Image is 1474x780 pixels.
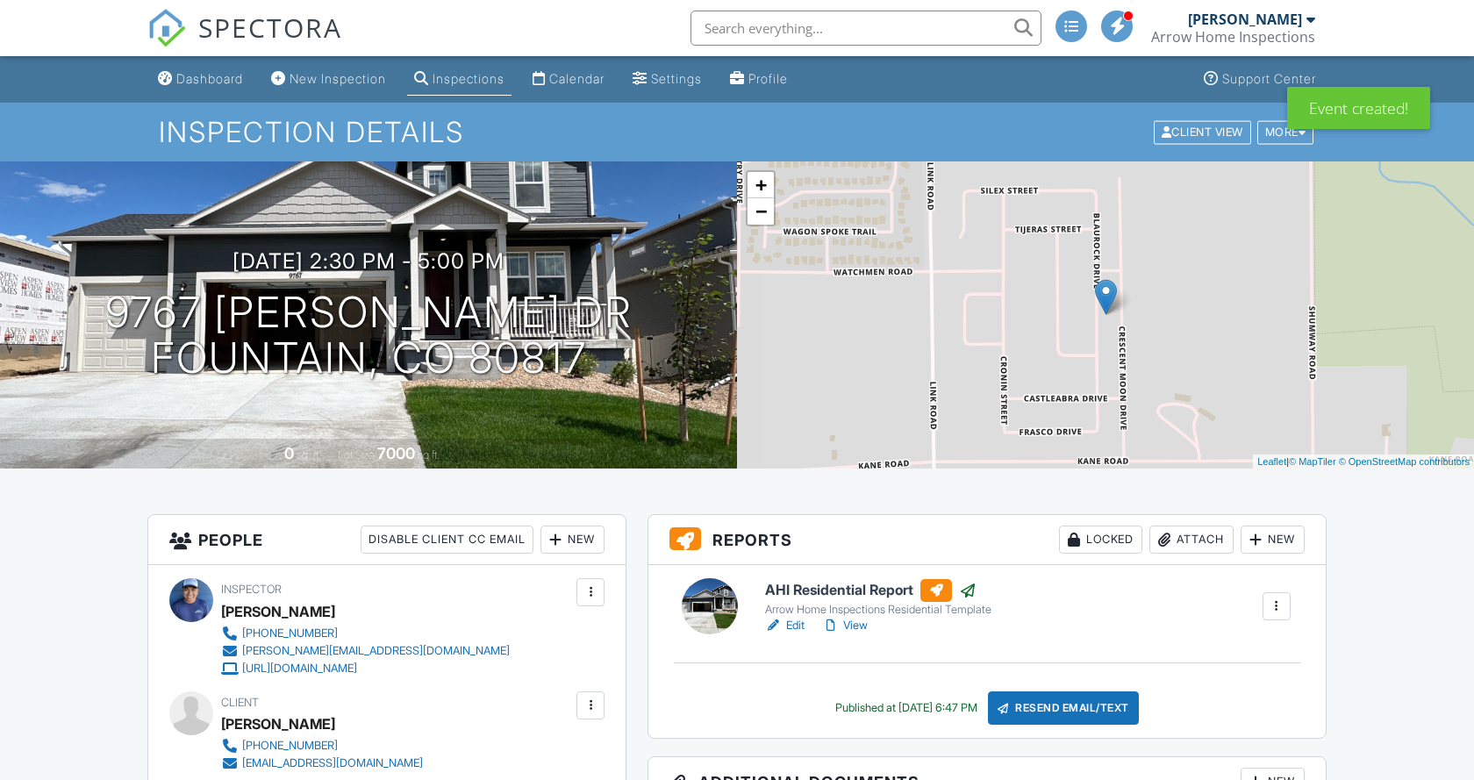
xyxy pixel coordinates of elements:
[765,579,991,602] h6: AHI Residential Report
[1289,456,1336,467] a: © MapTiler
[648,515,1326,565] h3: Reports
[221,696,259,709] span: Client
[765,603,991,617] div: Arrow Home Inspections Residential Template
[748,71,788,86] div: Profile
[242,644,510,658] div: [PERSON_NAME][EMAIL_ADDRESS][DOMAIN_NAME]
[290,71,386,86] div: New Inspection
[233,249,504,273] h3: [DATE] 2:30 pm - 5:00 pm
[221,583,282,596] span: Inspector
[1222,71,1316,86] div: Support Center
[1059,526,1142,554] div: Locked
[626,63,709,96] a: Settings
[242,662,357,676] div: [URL][DOMAIN_NAME]
[377,444,415,462] div: 7000
[418,448,440,462] span: sq.ft.
[221,660,510,677] a: [URL][DOMAIN_NAME]
[105,290,633,383] h1: 9767 [PERSON_NAME] Dr Fountain, CO 80817
[221,642,510,660] a: [PERSON_NAME][EMAIL_ADDRESS][DOMAIN_NAME]
[988,691,1139,725] div: Resend Email/Text
[433,71,504,86] div: Inspections
[1151,28,1315,46] div: Arrow Home Inspections
[723,63,795,96] a: Profile
[526,63,612,96] a: Calendar
[147,24,342,61] a: SPECTORA
[159,117,1315,147] h1: Inspection Details
[1154,120,1251,144] div: Client View
[1241,526,1305,554] div: New
[1253,454,1474,469] div: |
[549,71,605,86] div: Calendar
[651,71,702,86] div: Settings
[748,172,774,198] a: Zoom in
[297,448,321,462] span: sq. ft.
[835,701,977,715] div: Published at [DATE] 6:47 PM
[148,515,626,565] h3: People
[1287,87,1430,129] div: Event created!
[264,63,393,96] a: New Inspection
[284,444,294,462] div: 0
[242,756,423,770] div: [EMAIL_ADDRESS][DOMAIN_NAME]
[338,448,375,462] span: Lot Size
[765,579,991,618] a: AHI Residential Report Arrow Home Inspections Residential Template
[176,71,243,86] div: Dashboard
[151,63,250,96] a: Dashboard
[540,526,605,554] div: New
[1257,120,1314,144] div: More
[1188,11,1302,28] div: [PERSON_NAME]
[242,626,338,640] div: [PHONE_NUMBER]
[221,598,335,625] div: [PERSON_NAME]
[221,625,510,642] a: [PHONE_NUMBER]
[361,526,533,554] div: Disable Client CC Email
[822,617,868,634] a: View
[221,755,423,772] a: [EMAIL_ADDRESS][DOMAIN_NAME]
[407,63,512,96] a: Inspections
[1149,526,1234,554] div: Attach
[748,198,774,225] a: Zoom out
[198,9,342,46] span: SPECTORA
[1339,456,1470,467] a: © OpenStreetMap contributors
[221,737,423,755] a: [PHONE_NUMBER]
[1257,456,1286,467] a: Leaflet
[1152,125,1256,138] a: Client View
[147,9,186,47] img: The Best Home Inspection Software - Spectora
[690,11,1041,46] input: Search everything...
[765,617,805,634] a: Edit
[1197,63,1323,96] a: Support Center
[242,739,338,753] div: [PHONE_NUMBER]
[221,711,335,737] div: [PERSON_NAME]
